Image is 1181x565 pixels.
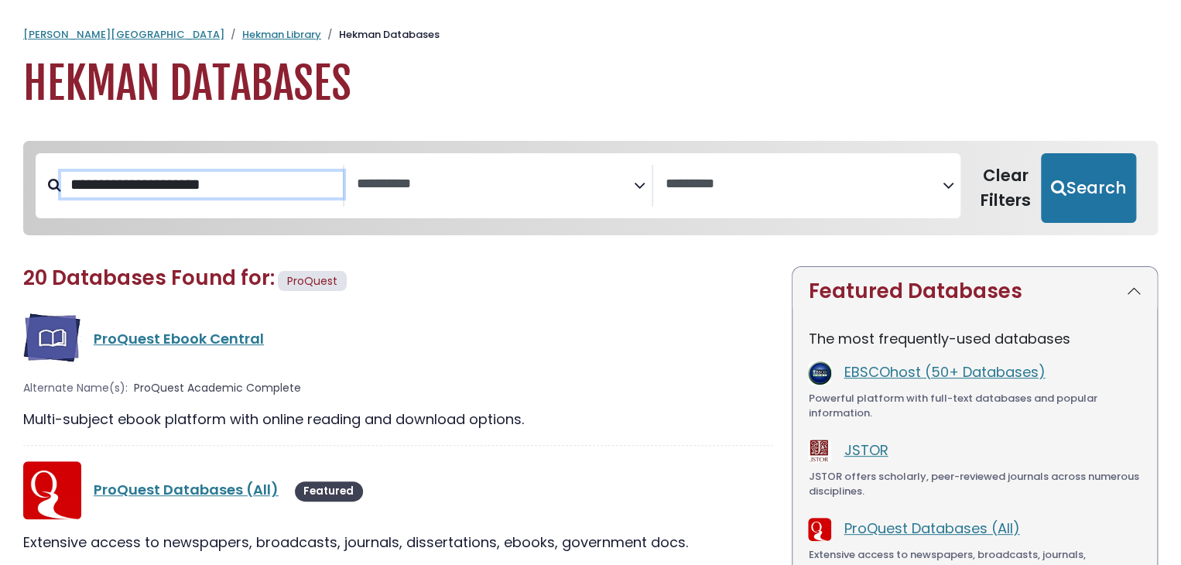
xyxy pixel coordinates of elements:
[357,176,634,193] textarea: Search
[23,27,224,42] a: [PERSON_NAME][GEOGRAPHIC_DATA]
[808,391,1142,421] div: Powerful platform with full-text databases and popular information.
[242,27,321,42] a: Hekman Library
[23,264,275,292] span: 20 Databases Found for:
[970,153,1041,223] button: Clear Filters
[792,267,1157,316] button: Featured Databases
[844,362,1045,382] a: EBSCOhost (50+ Databases)
[94,480,279,499] a: ProQuest Databases (All)
[23,532,773,553] div: Extensive access to newspapers, broadcasts, journals, dissertations, ebooks, government docs.
[61,172,343,197] input: Search database by title or keyword
[295,481,363,502] span: Featured
[287,273,337,289] span: ProQuest
[23,409,773,430] div: Multi-subject ebook platform with online reading and download options.
[666,176,943,193] textarea: Search
[23,380,128,396] span: Alternate Name(s):
[844,440,888,460] a: JSTOR
[94,329,264,348] a: ProQuest Ebook Central
[844,519,1019,538] a: ProQuest Databases (All)
[134,380,301,396] span: ProQuest Academic Complete
[808,469,1142,499] div: JSTOR offers scholarly, peer-reviewed journals across numerous disciplines.
[321,27,440,43] li: Hekman Databases
[23,58,1158,110] h1: Hekman Databases
[808,328,1142,349] p: The most frequently-used databases
[1041,153,1136,223] button: Submit for Search Results
[23,141,1158,235] nav: Search filters
[23,27,1158,43] nav: breadcrumb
